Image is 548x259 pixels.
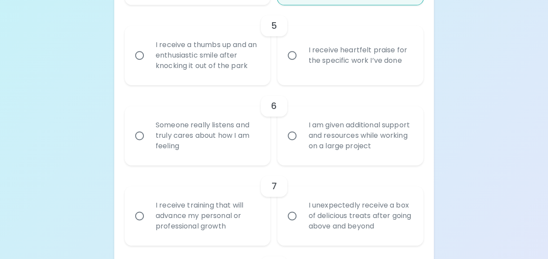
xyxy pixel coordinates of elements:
div: choice-group-check [125,85,423,165]
div: Someone really listens and truly cares about how I am feeling [149,109,266,162]
div: I unexpectedly receive a box of delicious treats after going above and beyond [301,190,419,242]
h6: 6 [271,99,277,113]
div: choice-group-check [125,5,423,85]
h6: 5 [271,19,277,33]
div: choice-group-check [125,165,423,245]
div: I receive a thumbs up and an enthusiastic smile after knocking it out of the park [149,29,266,82]
div: I am given additional support and resources while working on a large project [301,109,419,162]
h6: 7 [271,179,276,193]
div: I receive training that will advance my personal or professional growth [149,190,266,242]
div: I receive heartfelt praise for the specific work I’ve done [301,34,419,76]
